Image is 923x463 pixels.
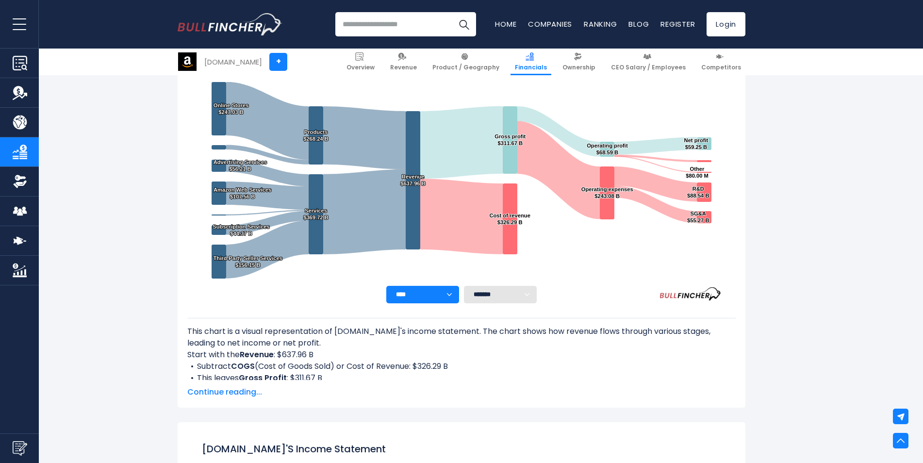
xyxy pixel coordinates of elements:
[528,19,572,29] a: Companies
[400,174,426,186] text: Revenue $637.96 B
[432,64,499,71] span: Product / Geography
[178,13,282,35] img: Bullfincher logo
[452,12,476,36] button: Search
[697,49,745,75] a: Competitors
[687,186,709,198] text: R&D $88.54 B
[178,52,197,71] img: AMZN logo
[204,56,262,67] div: [DOMAIN_NAME]
[390,64,417,71] span: Revenue
[684,137,709,150] text: Net profit $59.25 B
[607,49,690,75] a: CEO Salary / Employees
[558,49,600,75] a: Ownership
[187,372,736,384] li: This leaves : $311.67 B
[494,133,526,146] text: Gross profit $311.67 B
[13,174,27,189] img: Ownership
[515,64,547,71] span: Financials
[687,211,709,223] text: SG&A $55.27 B
[202,442,721,456] h1: [DOMAIN_NAME]'s Income Statement
[495,19,516,29] a: Home
[213,224,270,236] text: Subscription Services $44.37 B
[178,13,282,35] a: Go to homepage
[386,49,421,75] a: Revenue
[214,187,271,199] text: Amazon Web Services $107.56 B
[660,19,695,29] a: Register
[239,372,287,383] b: Gross Profit
[187,43,736,286] svg: Amazon.com's Income Statement Analysis: Revenue to Profit Breakdown
[489,213,530,225] text: Cost of revenue $326.29 B
[707,12,745,36] a: Login
[562,64,595,71] span: Ownership
[187,326,736,380] div: This chart is a visual representation of [DOMAIN_NAME]'s income statement. The chart shows how re...
[581,186,633,199] text: Operating expenses $243.08 B
[187,361,736,372] li: Subtract (Cost of Goods Sold) or Cost of Revenue: $326.29 B
[611,64,686,71] span: CEO Salary / Employees
[303,208,329,220] text: Services $369.72 B
[686,166,709,179] text: Other $80.00 M
[584,19,617,29] a: Ranking
[701,64,741,71] span: Competitors
[214,159,267,172] text: Advertising Services $56.21 B
[346,64,375,71] span: Overview
[511,49,551,75] a: Financials
[342,49,379,75] a: Overview
[269,53,287,71] a: +
[231,361,255,372] b: COGS
[628,19,649,29] a: Blog
[587,143,628,155] text: Operating profit $68.59 B
[303,129,329,142] text: Products $268.24 B
[428,49,504,75] a: Product / Geography
[214,255,282,268] text: Third-Party Seller Services $156.15 B
[187,386,736,398] span: Continue reading...
[240,349,274,360] b: Revenue
[214,102,249,115] text: Online Stores $247.03 B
